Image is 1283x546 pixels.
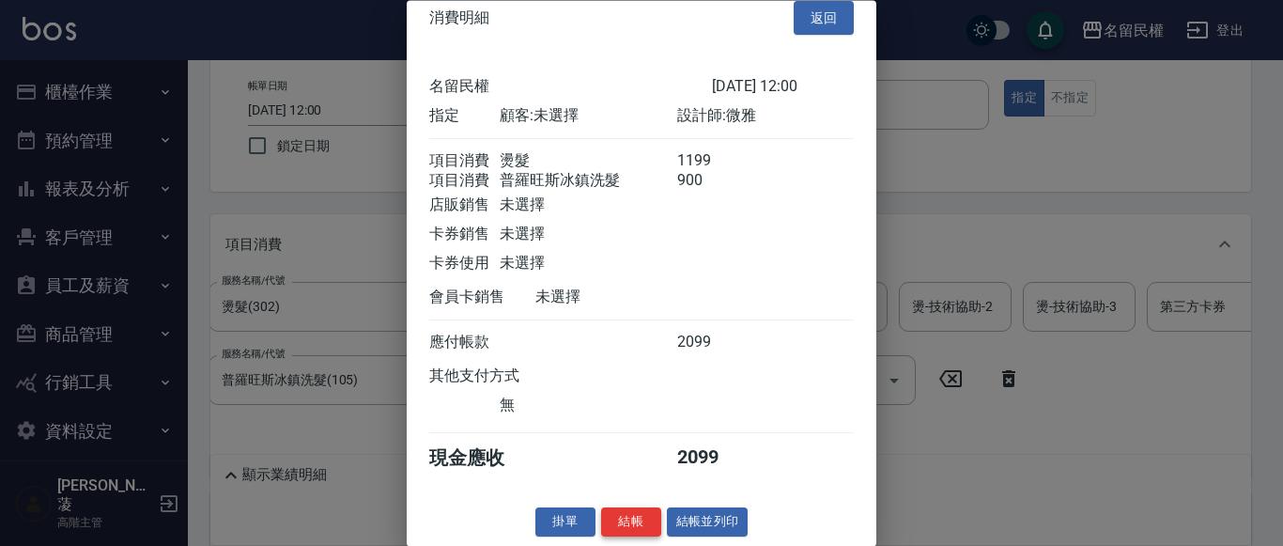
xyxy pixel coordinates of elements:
[429,334,500,353] div: 應付帳款
[429,8,489,27] span: 消費明細
[500,255,676,274] div: 未選擇
[500,152,676,172] div: 燙髮
[429,152,500,172] div: 項目消費
[429,107,500,127] div: 指定
[429,196,500,216] div: 店販銷售
[429,255,500,274] div: 卡券使用
[429,446,535,472] div: 現金應收
[500,172,676,192] div: 普羅旺斯冰鎮洗髮
[429,289,535,308] div: 會員卡銷售
[429,78,712,98] div: 名留民權
[601,508,661,538] button: 結帳
[677,107,854,127] div: 設計師: 微雅
[429,226,500,245] div: 卡券銷售
[677,152,748,172] div: 1199
[677,334,748,353] div: 2099
[535,508,595,538] button: 掛單
[712,78,854,98] div: [DATE] 12:00
[500,196,676,216] div: 未選擇
[429,172,500,192] div: 項目消費
[500,107,676,127] div: 顧客: 未選擇
[677,172,748,192] div: 900
[535,289,712,308] div: 未選擇
[429,367,571,387] div: 其他支付方式
[500,397,676,416] div: 無
[794,1,854,36] button: 返回
[677,446,748,472] div: 2099
[667,508,749,538] button: 結帳並列印
[500,226,676,245] div: 未選擇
